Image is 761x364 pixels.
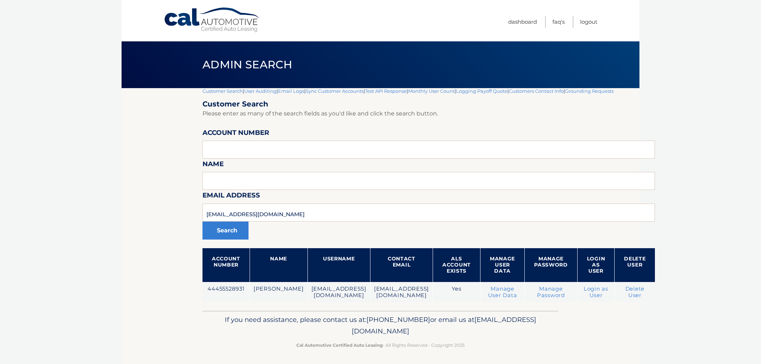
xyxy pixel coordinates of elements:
[525,248,578,282] th: Manage Password
[537,286,565,299] a: Manage Password
[625,286,645,299] a: Delete User
[480,248,524,282] th: Manage User Data
[306,88,364,94] a: Sync Customer Accounts
[202,190,260,203] label: Email Address
[202,109,655,119] p: Please enter as many of the search fields as you'd like and click the search button.
[202,127,269,141] label: Account Number
[584,286,608,299] a: Login as User
[278,88,304,94] a: Email Logs
[296,342,383,348] strong: Cal Automotive Certified Auto Leasing
[456,88,507,94] a: Logging Payoff Quote
[615,248,655,282] th: Delete User
[202,58,292,71] span: Admin Search
[202,88,655,311] div: | | | | | | | |
[433,282,480,302] td: Yes
[580,16,597,28] a: Logout
[307,248,370,282] th: Username
[370,248,433,282] th: Contact Email
[552,16,565,28] a: FAQ's
[202,88,243,94] a: Customer Search
[250,248,307,282] th: Name
[488,286,517,299] a: Manage User Data
[577,248,615,282] th: Login as User
[207,314,554,337] p: If you need assistance, please contact us at: or email us at
[307,282,370,302] td: [EMAIL_ADDRESS][DOMAIN_NAME]
[433,248,480,282] th: ALS Account Exists
[352,315,536,335] span: [EMAIL_ADDRESS][DOMAIN_NAME]
[207,341,554,349] p: - All Rights Reserved - Copyright 2025
[202,282,250,302] td: 44455528931
[250,282,307,302] td: [PERSON_NAME]
[365,88,407,94] a: Test API Response
[370,282,433,302] td: [EMAIL_ADDRESS][DOMAIN_NAME]
[164,7,261,33] a: Cal Automotive
[202,222,249,240] button: Search
[509,88,564,94] a: Customers Contact Info
[366,315,430,324] span: [PHONE_NUMBER]
[202,248,250,282] th: Account Number
[244,88,277,94] a: User Auditing
[565,88,614,94] a: Grounding Requests
[408,88,455,94] a: Monthly User Count
[508,16,537,28] a: Dashboard
[202,159,224,172] label: Name
[202,100,655,109] h2: Customer Search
